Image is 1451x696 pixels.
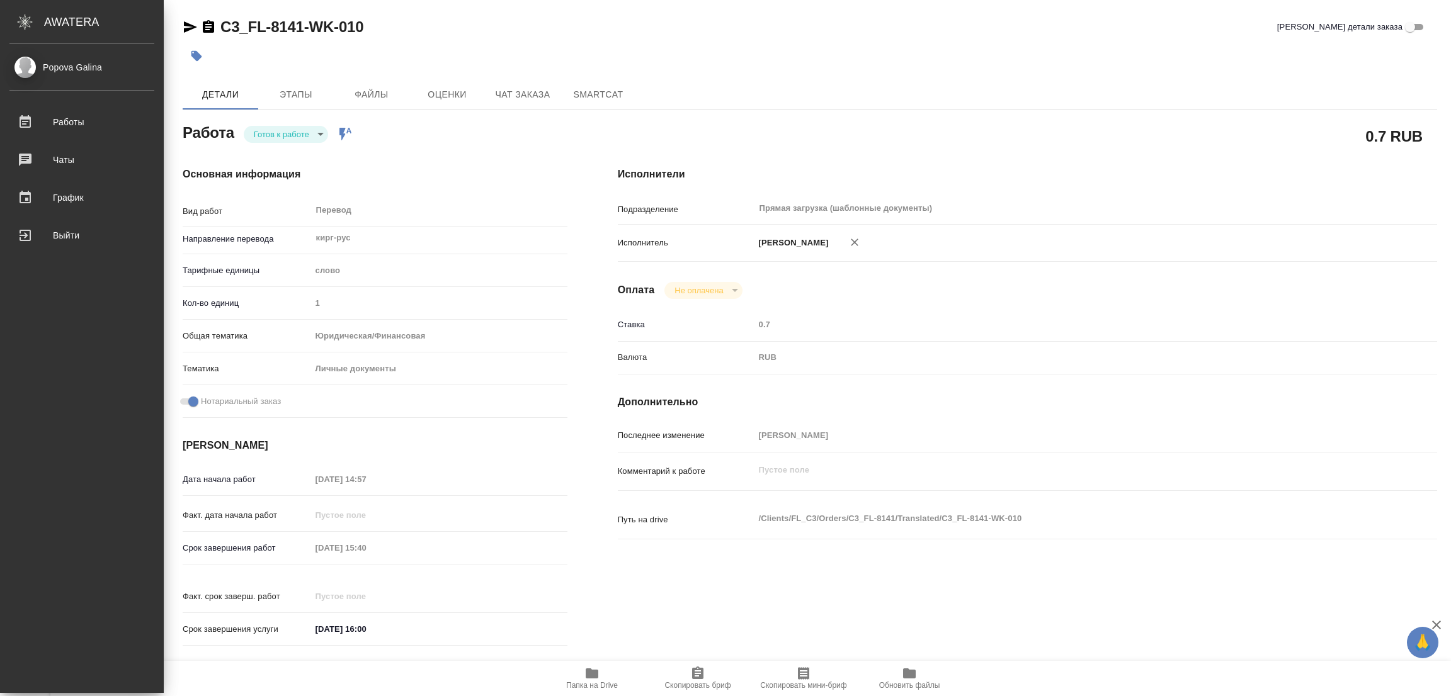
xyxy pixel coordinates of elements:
[201,395,281,408] span: Нотариальный заказ
[1365,125,1423,147] h2: 0.7 RUB
[618,351,754,364] p: Валюта
[311,294,567,312] input: Пустое поле
[9,188,154,207] div: График
[183,264,311,277] p: Тарифные единицы
[3,144,161,176] a: Чаты
[3,220,161,251] a: Выйти
[9,60,154,74] div: Popova Galina
[183,438,567,453] h4: [PERSON_NAME]
[856,661,962,696] button: Обновить файлы
[3,182,161,213] a: График
[664,681,731,690] span: Скопировать бриф
[618,429,754,442] p: Последнее изменение
[183,42,210,70] button: Добавить тэг
[311,325,567,347] div: Юридическая/Финансовая
[754,508,1369,529] textarea: /Clients/FL_C3/Orders/C3_FL-8141/Translated/C3_FL-8141-WK-010
[3,106,161,138] a: Работы
[751,661,856,696] button: Скопировать мини-бриф
[9,150,154,169] div: Чаты
[618,283,655,298] h4: Оплата
[220,18,363,35] a: C3_FL-8141-WK-010
[566,681,618,690] span: Папка на Drive
[1277,21,1403,33] span: [PERSON_NAME] детали заказа
[841,228,868,256] button: Удалить исполнителя
[183,120,234,143] h2: Работа
[760,681,846,690] span: Скопировать мини-бриф
[190,87,251,103] span: Детали
[311,506,421,524] input: Пустое поле
[311,358,567,379] div: Личные документы
[201,20,216,35] button: Скопировать ссылку
[250,129,313,140] button: Готов к работе
[618,465,754,478] p: Комментарий к работе
[183,509,311,522] p: Факт. дата начала работ
[183,233,311,245] p: Направление перевода
[244,126,328,143] div: Готов к работе
[1407,627,1438,658] button: 🙏
[618,514,754,526] p: Путь на drive
[9,113,154,132] div: Работы
[311,620,421,638] input: ✎ Введи что-нибудь
[266,87,326,103] span: Этапы
[754,426,1369,444] input: Пустое поле
[417,87,477,103] span: Оценки
[754,237,829,249] p: [PERSON_NAME]
[9,226,154,245] div: Выйти
[539,661,645,696] button: Папка на Drive
[183,297,311,310] p: Кол-во единиц
[311,587,421,605] input: Пустое поле
[183,542,311,554] p: Срок завершения работ
[183,205,311,218] p: Вид работ
[664,282,742,299] div: Готов к работе
[44,9,164,35] div: AWATERA
[311,470,421,488] input: Пустое поле
[618,318,754,331] p: Ставка
[618,395,1437,410] h4: Дополнительно
[492,87,553,103] span: Чат заказа
[341,87,402,103] span: Файлы
[183,20,198,35] button: Скопировать ссылку для ЯМессенджера
[879,681,940,690] span: Обновить файлы
[754,347,1369,368] div: RUB
[671,285,727,296] button: Не оплачена
[183,590,311,603] p: Факт. срок заверш. работ
[618,167,1437,182] h4: Исполнители
[183,330,311,342] p: Общая тематика
[645,661,751,696] button: Скопировать бриф
[1412,629,1433,656] span: 🙏
[311,260,567,281] div: слово
[754,315,1369,334] input: Пустое поле
[183,623,311,636] p: Срок завершения услуги
[618,237,754,249] p: Исполнитель
[568,87,629,103] span: SmartCat
[183,473,311,486] p: Дата начала работ
[311,539,421,557] input: Пустое поле
[183,167,567,182] h4: Основная информация
[183,362,311,375] p: Тематика
[618,203,754,216] p: Подразделение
